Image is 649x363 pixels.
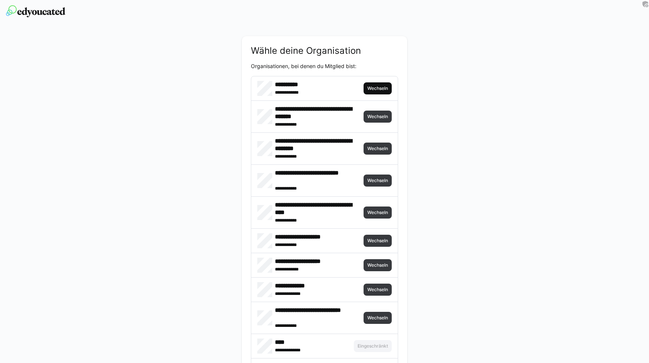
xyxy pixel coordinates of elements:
[364,82,392,94] button: Wechseln
[367,287,389,293] span: Wechseln
[367,178,389,184] span: Wechseln
[354,340,392,352] button: Eingeschränkt
[367,238,389,244] span: Wechseln
[364,175,392,187] button: Wechseln
[251,45,398,56] h2: Wähle deine Organisation
[367,85,389,91] span: Wechseln
[251,62,398,70] p: Organisationen, bei denen du Mitglied bist:
[364,284,392,296] button: Wechseln
[367,146,389,152] span: Wechseln
[364,143,392,155] button: Wechseln
[367,262,389,268] span: Wechseln
[364,235,392,247] button: Wechseln
[6,5,65,17] img: edyoucated
[364,111,392,123] button: Wechseln
[364,207,392,219] button: Wechseln
[367,315,389,321] span: Wechseln
[367,210,389,216] span: Wechseln
[364,312,392,324] button: Wechseln
[364,259,392,271] button: Wechseln
[357,343,389,349] span: Eingeschränkt
[367,114,389,120] span: Wechseln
